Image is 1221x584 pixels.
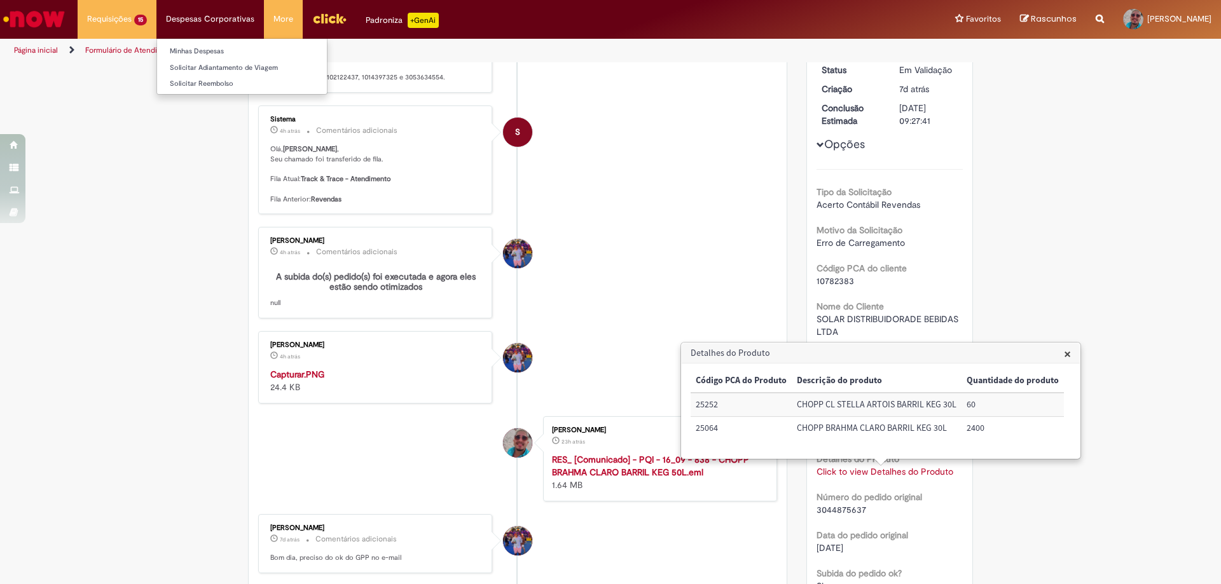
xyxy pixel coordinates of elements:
[157,77,327,91] a: Solicitar Reembolso
[270,368,482,393] div: 24.4 KB
[270,553,482,563] p: Bom dia, preciso do ok do GPP no e-mail
[166,13,254,25] span: Despesas Corporativas
[792,369,962,393] th: Descrição do produto
[817,237,905,248] span: Erro de Carregamento
[812,102,890,127] dt: Conclusão Estimada
[87,13,132,25] span: Requisições
[962,393,1064,416] td: Quantidade do produto: 60
[817,542,843,553] span: [DATE]
[14,45,58,55] a: Página inicial
[1,6,67,32] img: ServiceNow
[562,438,585,445] time: 30/09/2025 14:33:50
[966,13,1001,25] span: Favoritos
[280,248,300,256] time: 01/10/2025 09:26:12
[817,491,922,503] b: Número do pedido original
[280,353,300,360] time: 01/10/2025 09:25:22
[156,38,328,95] ul: Despesas Corporativas
[691,417,792,440] td: Código PCA do Produto: 25064
[280,248,300,256] span: 4h atrás
[899,83,958,95] div: 24/09/2025 16:53:45
[270,369,324,380] a: Capturar.PNG
[85,45,179,55] a: Formulário de Atendimento
[552,453,764,491] div: 1.64 MB
[792,417,962,440] td: Descrição do produto: CHOPP BRAHMA CLARO BARRIL KEG 30L
[691,393,792,416] td: Código PCA do Produto: 25252
[817,186,892,198] b: Tipo da Solicitação
[1031,13,1077,25] span: Rascunhos
[503,428,532,458] div: Lucas Matias De Carvalho
[301,174,391,184] b: Track & Trace - Atendimento
[1147,13,1211,24] span: [PERSON_NAME]
[157,44,327,58] a: Minhas Despesas
[503,343,532,372] div: Carlos Cesar Augusto Rosa Ranzoni
[817,567,902,579] b: Subida do pedido ok?
[157,61,327,75] a: Solicitar Adiantamento de Viagem
[817,275,854,287] span: 10782383
[134,15,147,25] span: 15
[280,127,300,135] time: 01/10/2025 09:26:15
[817,504,866,515] span: 3044875637
[315,534,397,545] small: Comentários adicionais
[270,524,482,532] div: [PERSON_NAME]
[899,102,958,127] div: [DATE] 09:27:41
[552,426,764,434] div: [PERSON_NAME]
[503,118,532,147] div: System
[812,64,890,76] dt: Status
[311,194,341,204] b: Revendas
[562,438,585,445] span: 23h atrás
[10,39,804,62] ul: Trilhas de página
[817,262,907,274] b: Código PCA do cliente
[366,13,439,28] div: Padroniza
[1064,345,1071,362] span: ×
[280,536,300,543] time: 25/09/2025 08:34:55
[552,454,749,478] a: RES_ [Comunicado] - PQI - 16_09 - 838 - CHOPP BRAHMA CLARO BARRIL KEG 50L.eml
[899,64,958,76] div: Em Validação
[817,199,920,210] span: Acerto Contábil Revendas
[817,301,884,312] b: Nome do Cliente
[280,127,300,135] span: 4h atrás
[270,341,482,349] div: [PERSON_NAME]
[270,44,482,83] p: Bom dia! Segue o pedido, 6102122437, 1014397325 e 3053634554.
[270,116,482,123] div: Sistema
[812,83,890,95] dt: Criação
[682,343,1080,363] h3: Detalhes do Produto
[283,144,337,154] b: [PERSON_NAME]
[899,83,929,95] span: 7d atrás
[280,536,300,543] span: 7d atrás
[817,466,953,477] a: Click to view Detalhes do Produto
[817,224,902,236] b: Motivo da Solicitação
[962,369,1064,393] th: Quantidade do produto
[503,526,532,555] div: Carlos Cesar Augusto Rosa Ranzoni
[792,393,962,416] td: Descrição do produto: CHOPP CL STELLA ARTOIS BARRIL KEG 30L
[1064,347,1071,360] button: Close
[408,13,439,28] p: +GenAi
[503,239,532,268] div: Carlos Cesar Augusto Rosa Ranzoni
[817,313,961,337] span: SOLAR DISTRIBUIDORADE BEBIDAS LTDA
[817,453,899,465] b: Detalhes do Produto
[280,353,300,360] span: 4h atrás
[270,144,482,204] p: Olá, , Seu chamado foi transferido de fila. Fila Atual: Fila Anterior:
[691,369,792,393] th: Código PCA do Produto
[899,83,929,95] time: 24/09/2025 16:53:45
[316,247,397,257] small: Comentários adicionais
[270,272,482,308] p: null
[680,342,1081,459] div: Detalhes do Produto
[817,529,908,541] b: Data do pedido original
[312,9,347,28] img: click_logo_yellow_360x200.png
[270,237,482,245] div: [PERSON_NAME]
[1020,13,1077,25] a: Rascunhos
[276,271,478,292] b: A subida do(s) pedido(s) foi executada e agora eles estão sendo otimizados
[962,417,1064,440] td: Quantidade do produto: 2400
[316,125,397,136] small: Comentários adicionais
[273,13,293,25] span: More
[515,117,520,147] span: S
